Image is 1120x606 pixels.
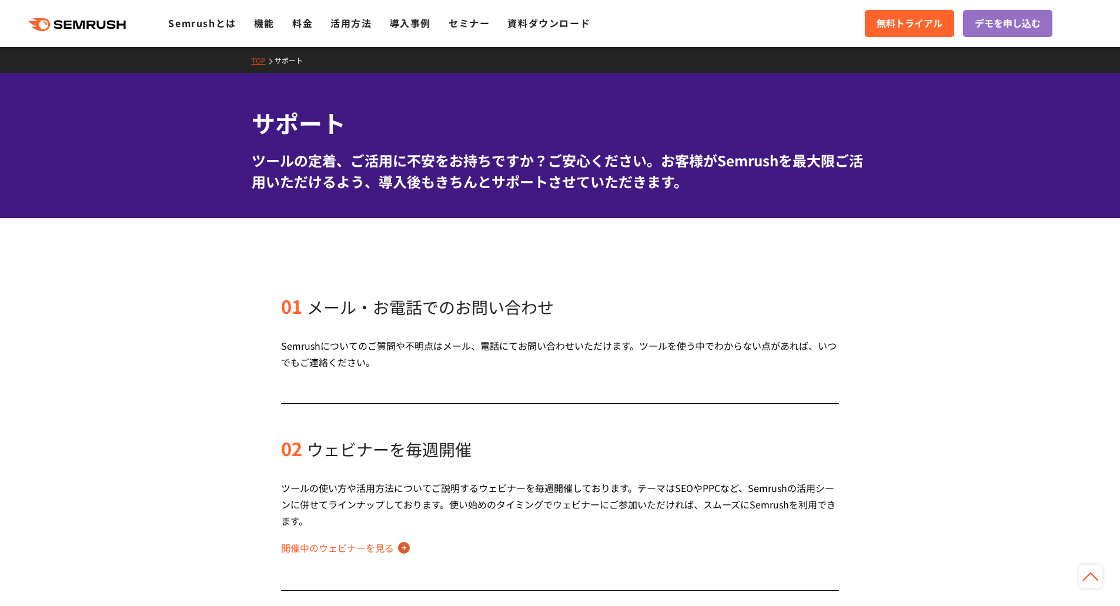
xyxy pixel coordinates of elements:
a: 無料トライアル [865,10,954,37]
span: 02 [281,435,302,461]
a: 活用方法 [330,16,372,30]
span: メール・お電話でのお問い合わせ [307,295,554,319]
span: ウェビナーを毎週開催 [307,437,472,461]
div: ツールの定着、ご活用に不安をお持ちですか？ご安心ください。お客様がSemrushを最大限ご活用いただけるよう、導入後もきちんとサポートさせていただきます。 [252,150,869,192]
a: TOP [252,55,275,65]
a: Semrushとは [168,16,236,30]
a: 料金 [292,16,313,30]
h1: サポート [252,106,869,140]
span: 01 [281,293,302,319]
a: 機能 [254,16,275,30]
a: セミナー [449,16,490,30]
a: 導入事例 [390,16,431,30]
div: Semrushについてのご質問や不明点はメール、電話にてお問い合わせいただけます。ツールを使う中でわからない点があれば、いつでもご連絡ください。 [281,337,839,370]
a: 開催中のウェビナーを見る [281,538,410,557]
div: ツールの使い方や活用方法についてご説明するウェビナーを毎週開催しております。テーマはSEOやPPCなど、Semrushの活用シーンに併せてラインナップしております。使い始めのタイミングでウェビナ... [281,480,839,529]
span: 無料トライアル [877,16,942,31]
a: サポート [275,55,312,65]
a: デモを申し込む [963,10,1052,37]
a: 資料ダウンロード [507,16,590,30]
span: デモを申し込む [975,16,1041,31]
